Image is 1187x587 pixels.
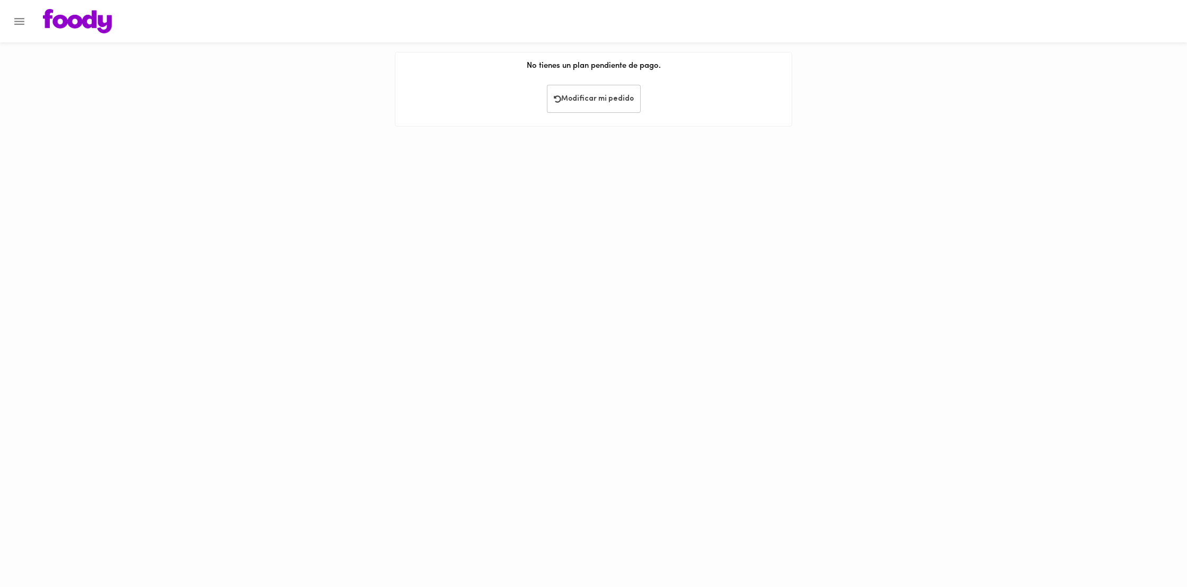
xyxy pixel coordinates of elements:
img: logo.png [43,9,112,33]
div: No tienes un plan pendiente de pago. [395,52,792,127]
button: Modificar mi pedido [547,85,641,113]
span: Modificar mi pedido [554,95,634,104]
button: Menu [6,8,32,34]
iframe: Messagebird Livechat Widget [1126,526,1176,576]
